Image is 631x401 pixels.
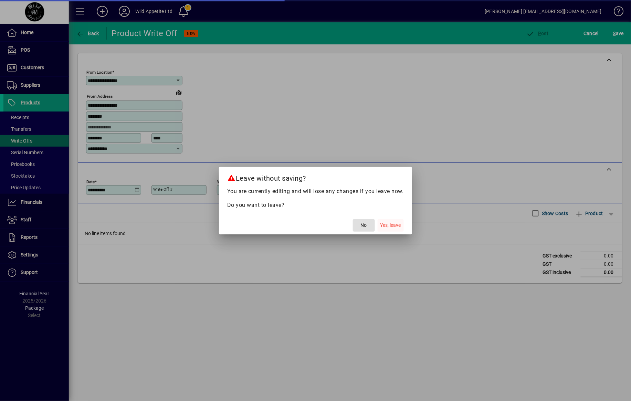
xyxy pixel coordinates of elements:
button: No [353,219,375,232]
button: Yes, leave [378,219,404,232]
p: Do you want to leave? [227,201,404,209]
span: No [361,222,367,229]
h2: Leave without saving? [219,167,412,187]
p: You are currently editing and will lose any changes if you leave now. [227,187,404,196]
span: Yes, leave [380,222,401,229]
